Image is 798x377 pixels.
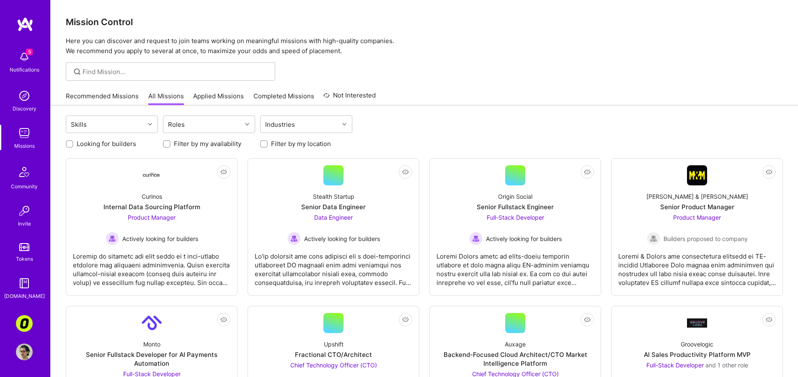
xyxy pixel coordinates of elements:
[18,219,31,228] div: Invite
[687,165,707,185] img: Company Logo
[103,203,200,211] div: Internal Data Sourcing Platform
[498,192,532,201] div: Origin Social
[253,92,314,105] a: Completed Missions
[402,169,409,175] i: icon EyeClosed
[644,350,751,359] div: AI Sales Productivity Platform MVP
[17,17,34,32] img: logo
[687,318,707,327] img: Company Logo
[10,65,39,74] div: Notifications
[14,315,35,332] a: Corner3: Building an AI User Researcher
[77,139,136,148] label: Looking for builders
[83,67,269,76] input: Find Mission...
[16,49,33,65] img: bell
[16,125,33,141] img: teamwork
[66,92,139,105] a: Recommended Missions
[263,118,297,131] div: Industries
[142,313,162,333] img: Company Logo
[14,344,35,360] a: User Avatar
[664,234,748,243] span: Builders proposed to company
[220,169,227,175] i: icon EyeClosed
[16,344,33,360] img: User Avatar
[142,173,162,178] img: Company Logo
[487,214,544,221] span: Full-Stack Developer
[193,92,244,105] a: Applied Missions
[73,165,230,289] a: Company LogoCurinosInternal Data Sourcing PlatformProduct Manager Actively looking for buildersAc...
[646,362,704,369] span: Full-Stack Developer
[323,90,376,105] a: Not Interested
[14,162,34,182] img: Community
[19,243,29,251] img: tokens
[584,316,591,323] i: icon EyeClosed
[436,245,594,287] div: Loremi Dolors ametc ad elits-doeiu temporin utlabore et dolo magna aliqu EN-adminim veniamqu nost...
[143,340,160,349] div: Monto
[66,36,783,56] p: Here you can discover and request to join teams working on meaningful missions with high-quality ...
[660,203,734,211] div: Senior Product Manager
[705,362,748,369] span: and 1 other role
[255,245,412,287] div: Lo'ip dolorsit ame cons adipisci eli s doei-temporinci utlaboreet DO magnaali enim admi veniamqui...
[174,139,241,148] label: Filter by my availability
[618,245,776,287] div: Loremi & Dolors ame consectetura elitsedd ei TE-incidid Utlaboree Dolo magnaa enim adminimven qui...
[148,92,184,105] a: All Missions
[220,316,227,323] i: icon EyeClosed
[11,182,38,191] div: Community
[73,350,230,368] div: Senior Fullstack Developer for AI Payments Automation
[486,234,562,243] span: Actively looking for builders
[13,104,36,113] div: Discovery
[73,245,230,287] div: Loremip do sitametc adi elit seddo ei t inci-utlabo etdolore mag aliquaeni adminimvenia. Quisn ex...
[584,169,591,175] i: icon EyeClosed
[122,234,198,243] span: Actively looking for builders
[14,141,35,150] div: Missions
[66,17,783,27] h3: Mission Control
[681,340,713,349] div: Groovelogic
[314,214,353,221] span: Data Engineer
[477,203,554,211] div: Senior Fullstack Engineer
[16,275,33,292] img: guide book
[16,315,33,332] img: Corner3: Building an AI User Researcher
[618,165,776,289] a: Company Logo[PERSON_NAME] & [PERSON_NAME]Senior Product ManagerProduct Manager Builders proposed ...
[4,292,45,300] div: [DOMAIN_NAME]
[106,232,119,245] img: Actively looking for builders
[342,122,346,126] i: icon Chevron
[313,192,354,201] div: Stealth Startup
[469,232,483,245] img: Actively looking for builders
[16,87,33,104] img: discovery
[287,232,301,245] img: Actively looking for builders
[673,214,721,221] span: Product Manager
[436,350,594,368] div: Backend-Focused Cloud Architect/CTO Market Intelligence Platform
[295,350,372,359] div: Fractional CTO/Architect
[142,192,162,201] div: Curinos
[26,49,33,55] span: 5
[271,139,331,148] label: Filter by my location
[72,67,82,77] i: icon SearchGrey
[16,203,33,219] img: Invite
[255,165,412,289] a: Stealth StartupSenior Data EngineerData Engineer Actively looking for buildersActively looking fo...
[505,340,526,349] div: Auxage
[646,192,748,201] div: [PERSON_NAME] & [PERSON_NAME]
[166,118,187,131] div: Roles
[766,169,772,175] i: icon EyeClosed
[128,214,176,221] span: Product Manager
[69,118,89,131] div: Skills
[324,340,343,349] div: Upshift
[16,254,33,263] div: Tokens
[304,234,380,243] span: Actively looking for builders
[245,122,249,126] i: icon Chevron
[647,232,660,245] img: Builders proposed to company
[301,203,366,211] div: Senior Data Engineer
[766,316,772,323] i: icon EyeClosed
[402,316,409,323] i: icon EyeClosed
[148,122,152,126] i: icon Chevron
[436,165,594,289] a: Origin SocialSenior Fullstack EngineerFull-Stack Developer Actively looking for buildersActively ...
[290,362,377,369] span: Chief Technology Officer (CTO)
